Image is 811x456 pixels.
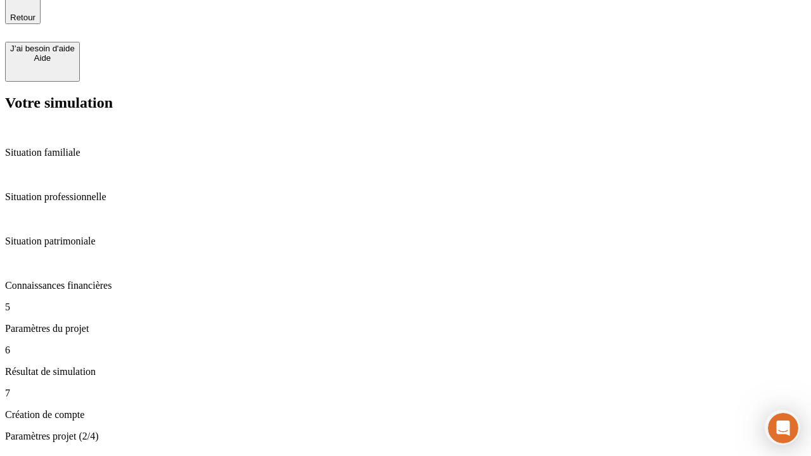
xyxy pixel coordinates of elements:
[768,413,798,443] iframe: Intercom live chat
[5,323,806,334] p: Paramètres du projet
[10,53,75,63] div: Aide
[10,44,75,53] div: J’ai besoin d'aide
[5,409,806,421] p: Création de compte
[5,147,806,158] p: Situation familiale
[765,410,800,445] iframe: Intercom live chat discovery launcher
[10,13,35,22] span: Retour
[5,94,806,111] h2: Votre simulation
[5,280,806,291] p: Connaissances financières
[5,191,806,203] p: Situation professionnelle
[5,431,806,442] p: Paramètres projet (2/4)
[5,236,806,247] p: Situation patrimoniale
[5,42,80,82] button: J’ai besoin d'aideAide
[5,301,806,313] p: 5
[5,366,806,377] p: Résultat de simulation
[5,388,806,399] p: 7
[5,345,806,356] p: 6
